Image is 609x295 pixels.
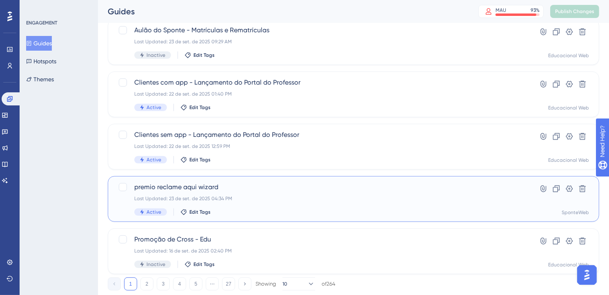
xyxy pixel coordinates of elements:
[496,7,506,13] div: MAU
[26,54,56,69] button: Hotspots
[548,105,589,111] div: Educacional Web
[282,281,287,287] span: 10
[282,277,315,291] button: 10
[562,209,589,216] div: SponteWeb
[180,104,211,111] button: Edit Tags
[108,6,458,17] div: Guides
[256,280,276,288] div: Showing
[134,248,507,254] div: Last Updated: 16 de set. de 2025 02:40 PM
[147,261,165,268] span: Inactive
[134,143,507,150] div: Last Updated: 22 de set. de 2025 12:59 PM
[26,36,52,51] button: Guides
[147,52,165,58] span: Inactive
[140,277,153,291] button: 2
[548,52,589,59] div: Educacional Web
[26,20,57,26] div: ENGAGEMENT
[184,261,215,268] button: Edit Tags
[124,277,137,291] button: 1
[184,52,215,58] button: Edit Tags
[548,157,589,163] div: Educacional Web
[134,38,507,45] div: Last Updated: 23 de set. de 2025 09:29 AM
[147,209,161,215] span: Active
[26,72,54,87] button: Themes
[222,277,235,291] button: 27
[134,25,507,35] span: Aulão do Sponte - Matrículas e Rematrículas
[180,156,211,163] button: Edit Tags
[322,280,336,288] div: of 264
[575,263,599,287] iframe: UserGuiding AI Assistant Launcher
[134,78,507,87] span: Clientes com app - Lançamento do Portal do Professor
[189,277,202,291] button: 5
[189,209,211,215] span: Edit Tags
[189,104,211,111] span: Edit Tags
[147,156,161,163] span: Active
[134,182,507,192] span: premio reclame aqui wizard
[550,5,599,18] button: Publish Changes
[180,209,211,215] button: Edit Tags
[189,156,211,163] span: Edit Tags
[531,7,540,13] div: 93 %
[134,130,507,140] span: Clientes sem app - Lançamento do Portal do Professor
[193,52,215,58] span: Edit Tags
[134,235,507,244] span: Promoção de Cross - Edu
[19,2,51,12] span: Need Help?
[548,261,589,268] div: Educacional Web
[555,8,594,15] span: Publish Changes
[193,261,215,268] span: Edit Tags
[134,195,507,202] div: Last Updated: 23 de set. de 2025 04:34 PM
[134,91,507,97] div: Last Updated: 22 de set. de 2025 01:40 PM
[206,277,219,291] button: ⋯
[173,277,186,291] button: 4
[147,104,161,111] span: Active
[157,277,170,291] button: 3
